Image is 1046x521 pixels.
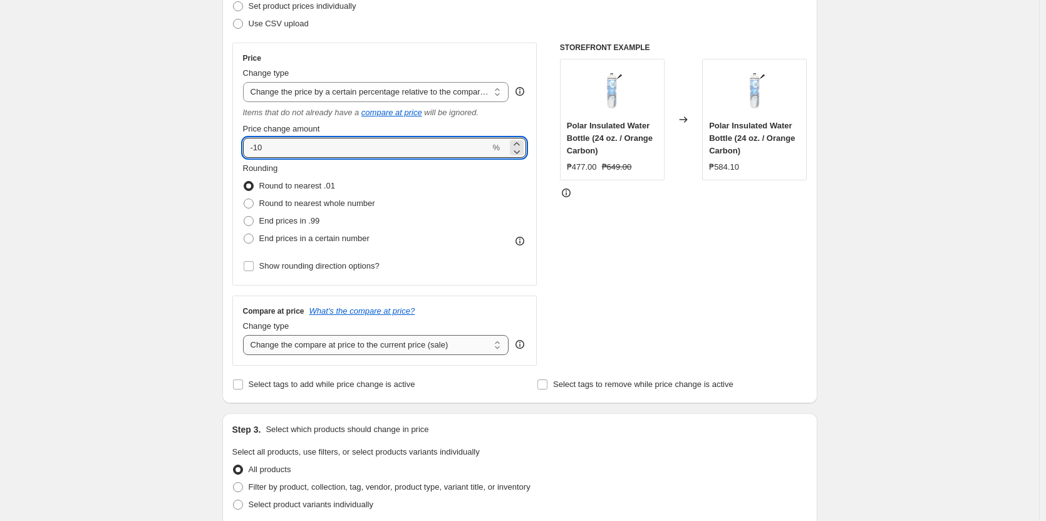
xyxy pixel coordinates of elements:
[249,465,291,474] span: All products
[243,163,278,173] span: Rounding
[249,19,309,28] span: Use CSV upload
[259,199,375,208] span: Round to nearest whole number
[424,108,479,117] i: will be ignored.
[243,321,289,331] span: Change type
[309,306,415,316] button: What's the compare at price?
[259,261,380,271] span: Show rounding direction options?
[243,53,261,63] h3: Price
[243,108,360,117] i: Items that do not already have a
[567,121,653,155] span: Polar Insulated Water Bottle (24 oz. / Orange Carbon)
[232,423,261,436] h2: Step 3.
[243,68,289,78] span: Change type
[560,43,807,53] h6: STOREFRONT EXAMPLE
[249,482,531,492] span: Filter by product, collection, tag, vendor, product type, variant title, or inventory
[259,234,370,243] span: End prices in a certain number
[266,423,428,436] p: Select which products should change in price
[602,161,632,173] strike: ₱649.00
[709,161,739,173] div: ₱584.10
[514,338,526,351] div: help
[553,379,733,389] span: Select tags to remove while price change is active
[243,306,304,316] h3: Compare at price
[243,138,490,158] input: -20
[249,1,356,11] span: Set product prices individually
[567,161,597,173] div: ₱477.00
[587,66,637,116] img: 174437_a_80x.jpg
[249,379,415,389] span: Select tags to add while price change is active
[709,121,795,155] span: Polar Insulated Water Bottle (24 oz. / Orange Carbon)
[730,66,780,116] img: 174437_a_80x.jpg
[249,500,373,509] span: Select product variants individually
[361,108,422,117] button: compare at price
[492,143,500,152] span: %
[259,216,320,225] span: End prices in .99
[514,85,526,98] div: help
[243,124,320,133] span: Price change amount
[259,181,335,190] span: Round to nearest .01
[232,447,480,457] span: Select all products, use filters, or select products variants individually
